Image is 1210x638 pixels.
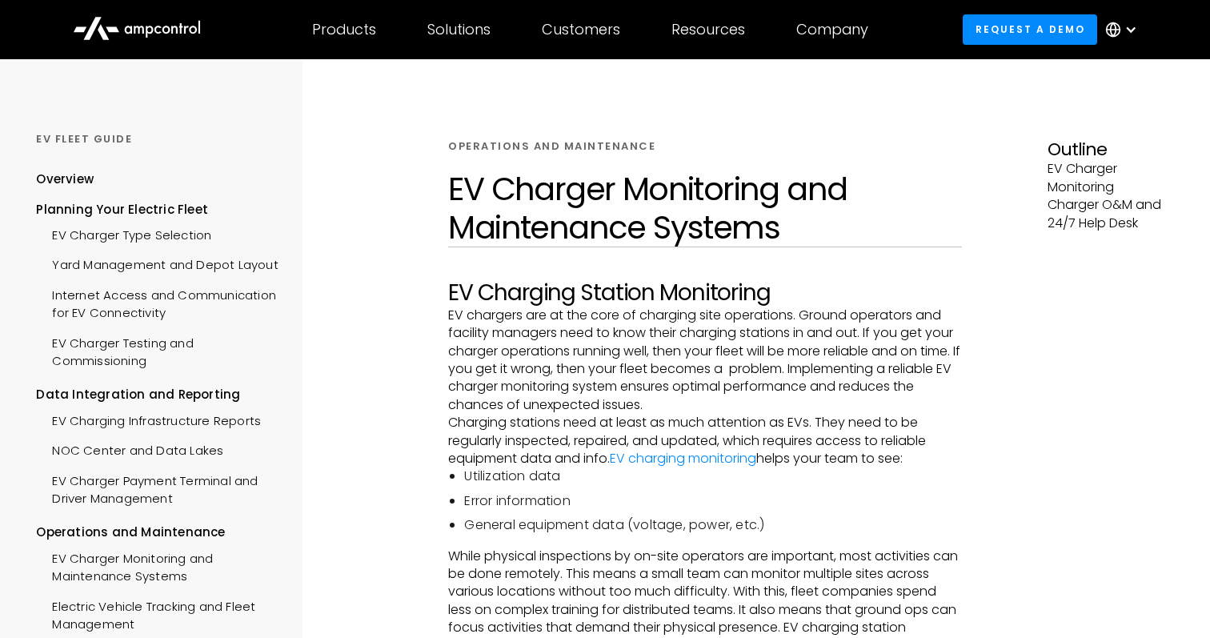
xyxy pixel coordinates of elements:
[542,21,620,38] div: Customers
[448,307,961,414] p: EV chargers are at the core of charging site operations. Ground operators and facility managers n...
[36,327,278,375] a: EV Charger Testing and Commissioning
[36,279,278,327] a: Internet Access and Communication for EV Connectivity
[796,21,868,38] div: Company
[448,279,961,307] h2: EV Charging Station Monitoring
[464,492,961,510] li: Error information
[464,516,961,534] li: General equipment data (voltage, power, etc.)
[448,139,655,154] div: Operations and Maintenance
[36,171,94,188] div: Overview
[36,404,261,434] a: EV Charging Infrastructure Reports
[671,21,745,38] div: Resources
[36,464,278,512] a: EV Charger Payment Terminal and Driver Management
[312,21,376,38] div: Products
[427,21,491,38] div: Solutions
[36,386,278,403] div: Data Integration and Reporting
[36,524,278,541] div: Operations and Maintenance
[464,467,961,485] li: Utilization data
[36,201,278,219] div: Planning Your Electric Fleet
[36,542,278,590] a: EV Charger Monitoring and Maintenance Systems
[448,170,961,247] h1: EV Charger Monitoring and Maintenance Systems
[36,171,94,200] a: Overview
[36,434,223,463] a: NOC Center and Data Lakes
[36,248,278,278] a: Yard Management and Depot Layout
[1048,139,1174,160] h3: Outline
[448,414,961,467] p: Charging stations need at least as much attention as EVs. They need to be regularly inspected, re...
[610,449,756,467] a: EV charging monitoring
[1048,196,1174,232] p: Charger O&M and 24/7 Help Desk
[1048,160,1174,196] p: EV Charger Monitoring
[36,590,278,638] a: Electric Vehicle Tracking and Fleet Management
[36,132,278,146] div: Ev Fleet GUIDE
[36,219,211,248] a: EV Charger Type Selection
[963,14,1097,44] a: Request a demo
